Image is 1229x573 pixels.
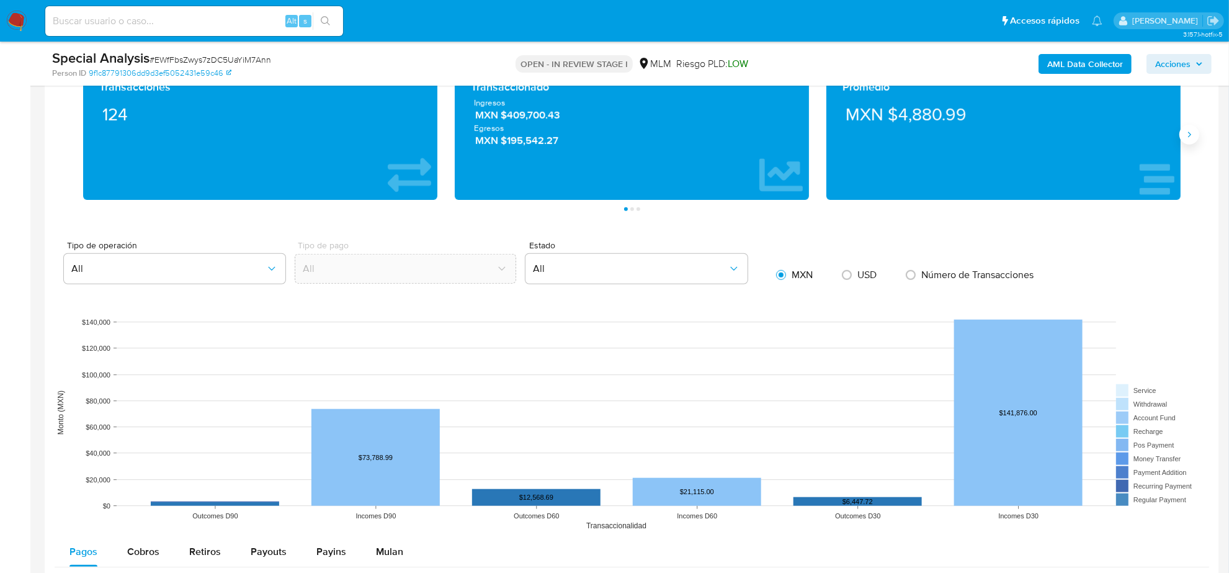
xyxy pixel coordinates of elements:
[516,55,633,73] p: OPEN - IN REVIEW STAGE I
[1183,29,1223,39] span: 3.157.1-hotfix-5
[150,53,271,66] span: # EWfFbsZwys7zDC5UaYiM7Ann
[89,68,231,79] a: 9f1c87791306dd9d3ef5052431e59c46
[728,56,748,71] span: LOW
[287,15,297,27] span: Alt
[1207,14,1220,27] a: Salir
[1092,16,1102,26] a: Notificaciones
[52,48,150,68] b: Special Analysis
[52,68,86,79] b: Person ID
[45,13,343,29] input: Buscar usuario o caso...
[303,15,307,27] span: s
[676,57,748,71] span: Riesgo PLD:
[1039,54,1132,74] button: AML Data Collector
[313,12,338,30] button: search-icon
[1146,54,1212,74] button: Acciones
[1047,54,1123,74] b: AML Data Collector
[1155,54,1191,74] span: Acciones
[638,57,671,71] div: MLM
[1010,14,1079,27] span: Accesos rápidos
[1132,15,1202,27] p: cesar.gonzalez@mercadolibre.com.mx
